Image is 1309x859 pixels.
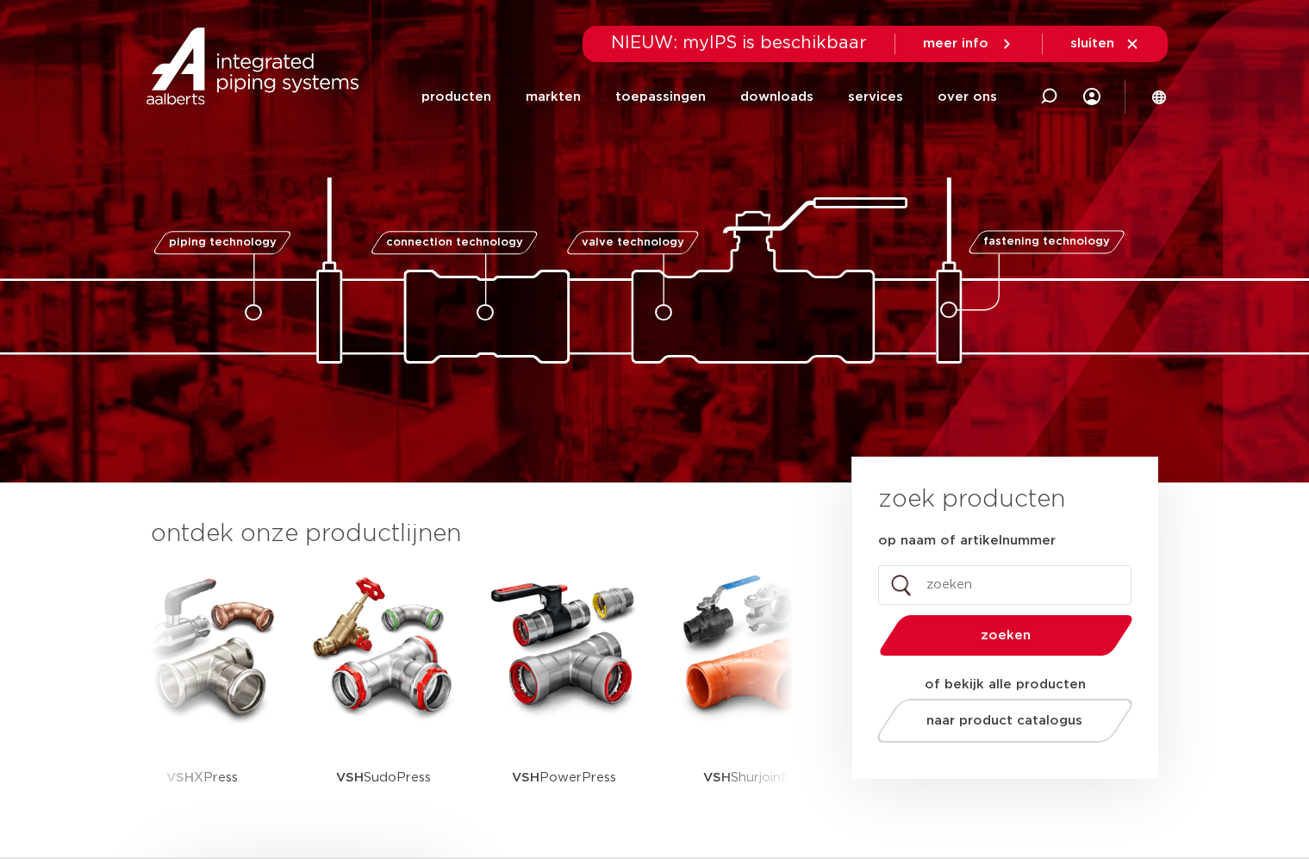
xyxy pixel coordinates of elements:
strong: VSH [703,771,731,784]
a: over ons [938,64,997,130]
a: naar product catalogus [872,699,1137,743]
span: connection technology [385,237,522,248]
span: piping technology [169,237,277,248]
span: sluiten [1070,37,1114,50]
a: VSHSudoPress [306,569,461,831]
span: NIEUW: myIPS is beschikbaar [611,34,867,52]
label: op naam of artikelnummer [878,532,1056,550]
a: downloads [740,64,813,130]
span: valve technology [582,237,684,248]
a: toepassingen [615,64,706,130]
a: sluiten [1070,36,1140,52]
p: Shurjoint [703,724,787,831]
strong: VSH [512,771,539,784]
h3: zoek producten [878,482,1065,517]
a: services [848,64,903,130]
span: zoeken [924,629,1088,642]
span: meer info [923,37,988,50]
input: zoeken [878,565,1131,605]
button: zoeken [872,613,1139,657]
a: producten [421,64,491,130]
span: fastening technology [983,237,1110,248]
span: naar product catalogus [926,714,1082,727]
a: VSHShurjoint [668,569,823,831]
a: VSHPowerPress [487,569,642,831]
h3: ontdek onze productlijnen [151,517,794,551]
strong: VSH [166,771,194,784]
p: SudoPress [336,724,431,831]
a: meer info [923,36,1014,52]
a: markten [526,64,581,130]
strong: of bekijk alle producten [925,678,1086,691]
p: XPress [166,724,238,831]
a: VSHXPress [125,569,280,831]
strong: VSH [336,771,364,784]
p: PowerPress [512,724,616,831]
nav: Menu [421,64,997,130]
